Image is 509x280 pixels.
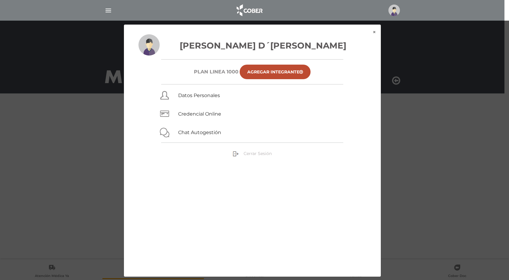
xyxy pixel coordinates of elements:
span: Cerrar Sesión [244,151,272,156]
img: profile-placeholder.svg [388,5,400,16]
a: Credencial Online [178,111,221,117]
img: Cober_menu-lines-white.svg [105,7,112,14]
h3: [PERSON_NAME] D´[PERSON_NAME] [138,39,366,52]
img: profile-placeholder.svg [138,34,160,56]
img: sign-out.png [233,151,239,157]
h6: Plan Linea 1000 [194,69,238,75]
a: Chat Autogestión [178,130,221,135]
img: logo_cober_home-white.png [233,3,265,18]
a: Datos Personales [178,93,220,98]
button: × [368,25,381,40]
a: Cerrar Sesión [233,150,272,156]
a: Agregar Integrante [240,65,311,79]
